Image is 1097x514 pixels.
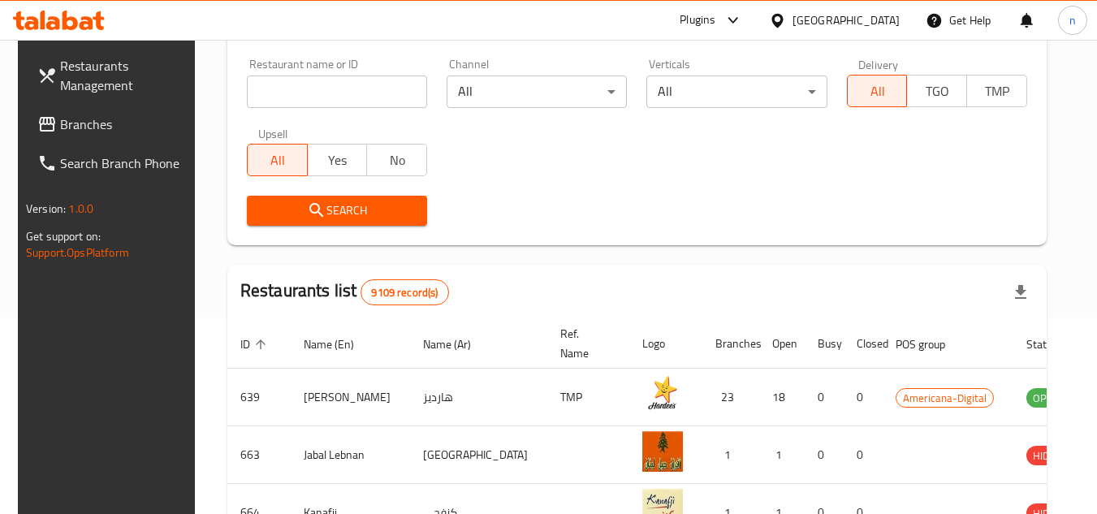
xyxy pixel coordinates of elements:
td: 0 [844,369,883,426]
th: Branches [702,319,759,369]
div: Total records count [361,279,448,305]
label: Upsell [258,127,288,139]
button: Search [247,196,427,226]
td: Jabal Lebnan [291,426,410,484]
td: 23 [702,369,759,426]
span: Search Branch Phone [60,153,188,173]
span: Americana-Digital [896,389,993,408]
div: All [646,76,827,108]
td: 0 [805,369,844,426]
button: All [847,75,908,107]
div: Plugins [680,11,715,30]
button: Yes [307,144,368,176]
h2: Restaurants list [240,279,449,305]
th: Closed [844,319,883,369]
td: 0 [844,426,883,484]
span: OPEN [1026,389,1066,408]
span: Search [260,201,414,221]
td: [PERSON_NAME] [291,369,410,426]
span: POS group [896,335,966,354]
button: TMP [966,75,1027,107]
th: Logo [629,319,702,369]
span: Name (Ar) [423,335,492,354]
a: Restaurants Management [24,46,201,105]
span: Restaurants Management [60,56,188,95]
th: Open [759,319,805,369]
span: ID [240,335,271,354]
a: Branches [24,105,201,144]
span: All [854,80,901,103]
span: Ref. Name [560,324,610,363]
td: 663 [227,426,291,484]
h2: Restaurant search [247,19,1027,44]
span: 9109 record(s) [361,285,447,300]
td: TMP [547,369,629,426]
td: 18 [759,369,805,426]
span: Get support on: [26,226,101,247]
label: Delivery [858,58,899,70]
th: Busy [805,319,844,369]
span: Version: [26,198,66,219]
td: 1 [759,426,805,484]
td: [GEOGRAPHIC_DATA] [410,426,547,484]
span: Name (En) [304,335,375,354]
span: All [254,149,301,172]
span: HIDDEN [1026,447,1075,465]
div: Export file [1001,273,1040,312]
a: Support.OpsPlatform [26,242,129,263]
span: 1.0.0 [68,198,93,219]
span: TGO [913,80,961,103]
td: هارديز [410,369,547,426]
div: OPEN [1026,388,1066,408]
img: Jabal Lebnan [642,431,683,472]
a: Search Branch Phone [24,144,201,183]
span: Status [1026,335,1079,354]
span: n [1069,11,1076,29]
td: 0 [805,426,844,484]
span: Yes [314,149,361,172]
div: [GEOGRAPHIC_DATA] [793,11,900,29]
div: All [447,76,627,108]
img: Hardee's [642,374,683,414]
span: Branches [60,114,188,134]
button: TGO [906,75,967,107]
input: Search for restaurant name or ID.. [247,76,427,108]
td: 639 [227,369,291,426]
span: TMP [974,80,1021,103]
td: 1 [702,426,759,484]
span: No [374,149,421,172]
button: All [247,144,308,176]
button: No [366,144,427,176]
